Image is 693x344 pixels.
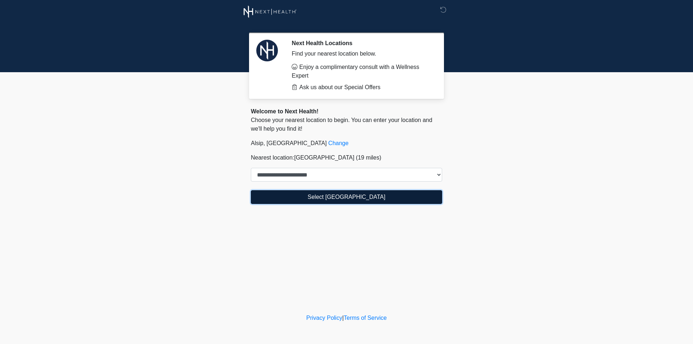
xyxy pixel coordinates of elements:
span: Choose your nearest location to begin. You can enter your location and we'll help you find it! [251,117,432,132]
a: | [342,315,344,321]
li: Enjoy a complimentary consult with a Wellness Expert [292,63,431,80]
img: Next Health Wellness Logo [244,5,297,18]
div: Find your nearest location below. [292,49,431,58]
span: (19 miles) [356,154,381,161]
div: Welcome to Next Health! [251,107,442,116]
a: Privacy Policy [306,315,343,321]
span: [GEOGRAPHIC_DATA] [294,154,354,161]
p: Nearest location: [251,153,442,162]
img: Agent Avatar [256,40,278,61]
a: Terms of Service [344,315,387,321]
button: Select [GEOGRAPHIC_DATA] [251,190,442,204]
a: Change [328,140,349,146]
h2: Next Health Locations [292,40,431,47]
li: Ask us about our Special Offers [292,83,431,92]
span: Alsip, [GEOGRAPHIC_DATA] [251,140,327,146]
